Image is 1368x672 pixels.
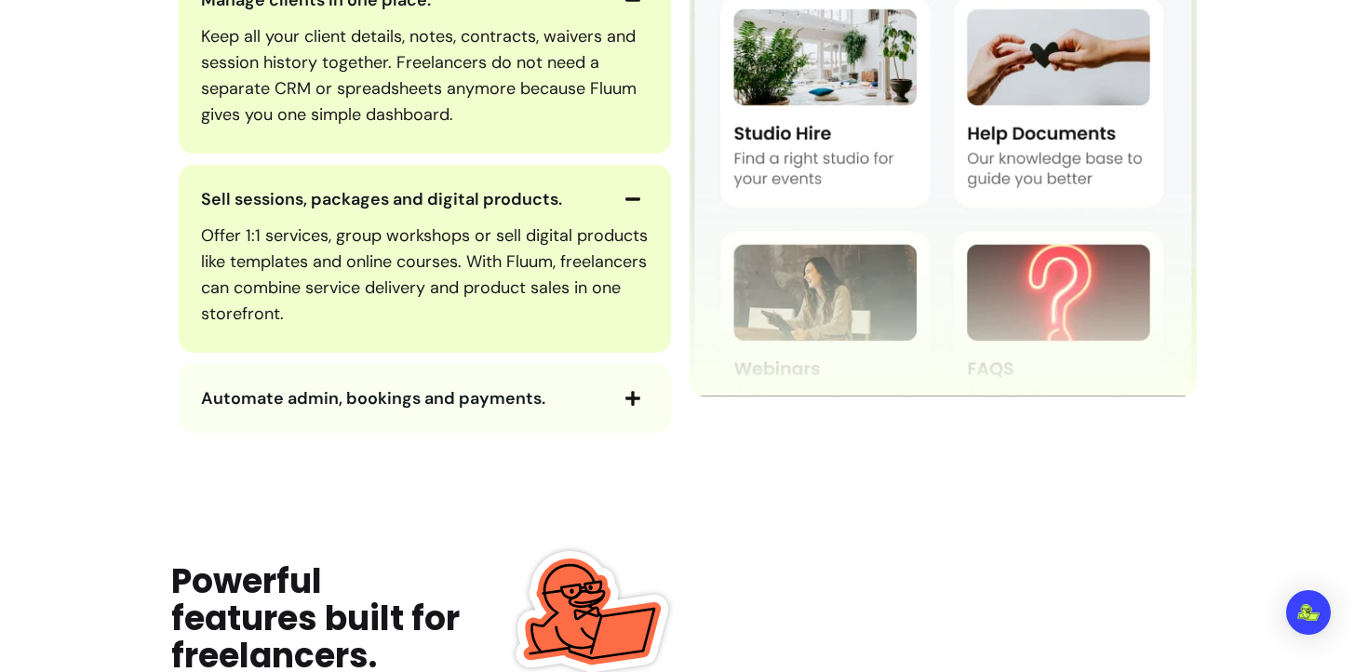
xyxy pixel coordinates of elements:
[201,383,649,414] button: Automate admin, bookings and payments.
[1286,590,1331,635] div: Open Intercom Messenger
[201,188,562,210] span: Sell sessions, packages and digital products.
[201,183,649,215] button: Sell sessions, packages and digital products.
[201,387,545,410] span: Automate admin, bookings and payments.
[201,215,649,334] div: Sell sessions, packages and digital products.
[201,222,649,327] p: Offer 1:1 services, group workshops or sell digital products like templates and online courses. W...
[201,16,649,135] div: Manage clients in one place.
[201,23,649,128] p: Keep all your client details, notes, contracts, waivers and session history together. Freelancers...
